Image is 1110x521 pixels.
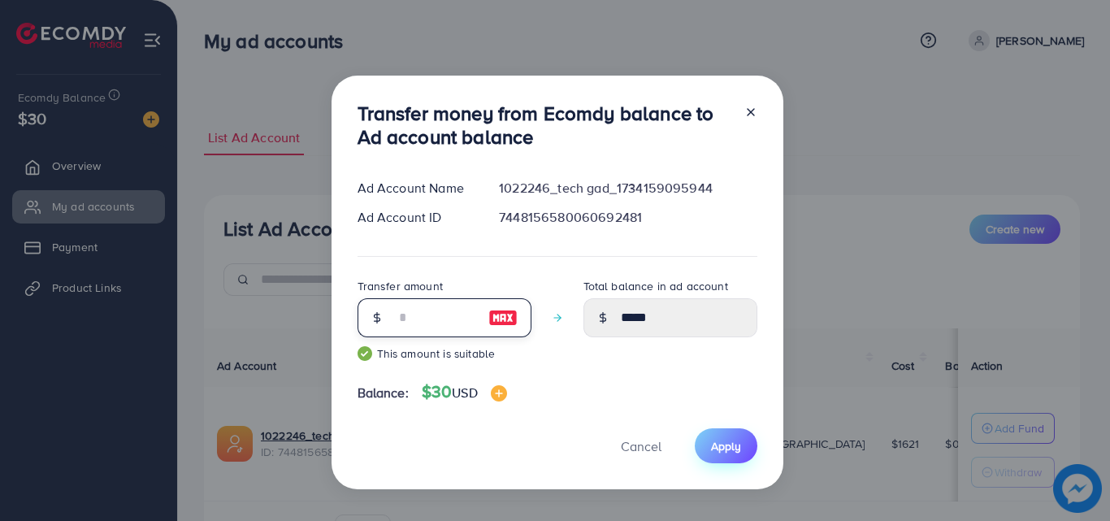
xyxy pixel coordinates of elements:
[358,345,531,362] small: This amount is suitable
[345,179,487,198] div: Ad Account Name
[491,385,507,402] img: image
[488,308,518,328] img: image
[486,208,770,227] div: 7448156580060692481
[695,428,757,463] button: Apply
[358,102,731,149] h3: Transfer money from Ecomdy balance to Ad account balance
[422,382,507,402] h4: $30
[583,278,728,294] label: Total balance in ad account
[358,346,372,361] img: guide
[452,384,477,402] span: USD
[621,437,661,455] span: Cancel
[486,179,770,198] div: 1022246_tech gad_1734159095944
[358,384,409,402] span: Balance:
[345,208,487,227] div: Ad Account ID
[601,428,682,463] button: Cancel
[711,438,741,454] span: Apply
[358,278,443,294] label: Transfer amount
